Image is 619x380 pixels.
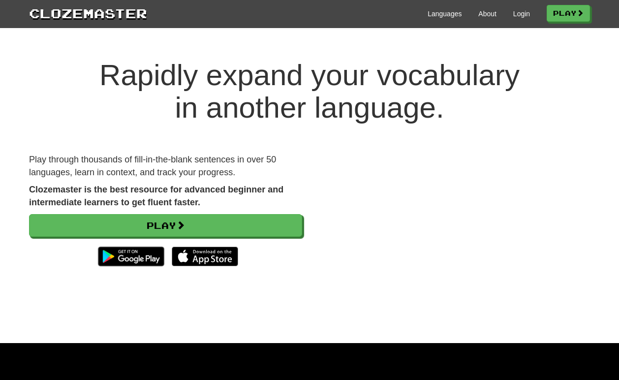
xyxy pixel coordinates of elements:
a: About [478,9,496,19]
img: Get it on Google Play [93,242,169,271]
a: Play [29,214,302,237]
a: Login [513,9,530,19]
strong: Clozemaster is the best resource for advanced beginner and intermediate learners to get fluent fa... [29,185,283,207]
a: Clozemaster [29,4,147,22]
a: Play [547,5,590,22]
p: Play through thousands of fill-in-the-blank sentences in over 50 languages, learn in context, and... [29,154,302,179]
a: Languages [428,9,462,19]
img: Download_on_the_App_Store_Badge_US-UK_135x40-25178aeef6eb6b83b96f5f2d004eda3bffbb37122de64afbaef7... [172,247,238,266]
